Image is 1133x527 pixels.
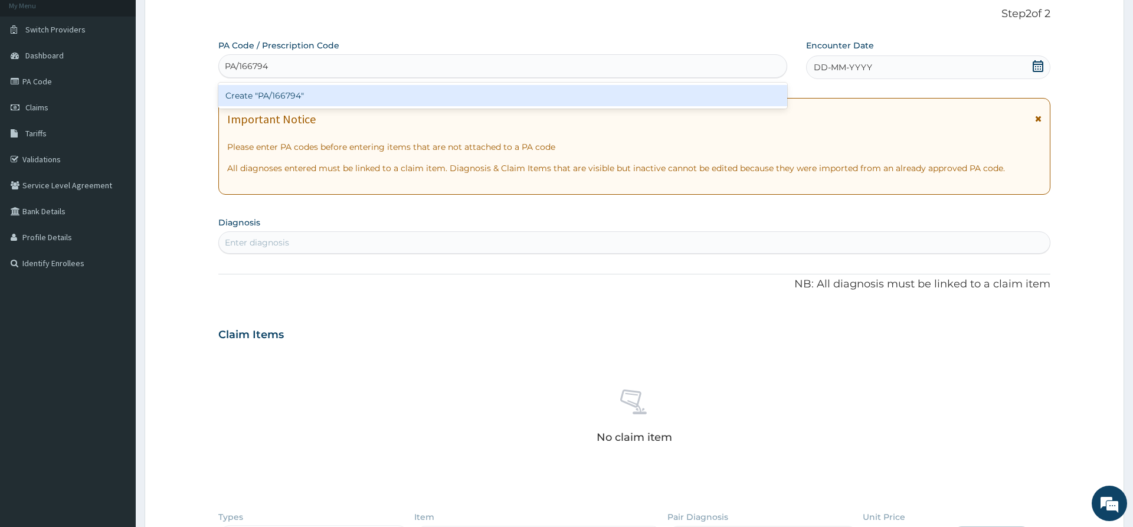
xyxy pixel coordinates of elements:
[218,40,339,51] label: PA Code / Prescription Code
[218,217,260,228] label: Diagnosis
[68,149,163,268] span: We're online!
[25,128,47,139] span: Tariffs
[218,277,1050,292] p: NB: All diagnosis must be linked to a claim item
[22,59,48,89] img: d_794563401_company_1708531726252_794563401
[218,329,284,342] h3: Claim Items
[227,141,1041,153] p: Please enter PA codes before entering items that are not attached to a PA code
[227,113,316,126] h1: Important Notice
[25,24,86,35] span: Switch Providers
[806,40,874,51] label: Encounter Date
[61,66,198,81] div: Chat with us now
[227,162,1041,174] p: All diagnoses entered must be linked to a claim item. Diagnosis & Claim Items that are visible bu...
[218,8,1050,21] p: Step 2 of 2
[225,237,289,248] div: Enter diagnosis
[194,6,222,34] div: Minimize live chat window
[6,322,225,364] textarea: Type your message and hit 'Enter'
[25,50,64,61] span: Dashboard
[25,102,48,113] span: Claims
[218,85,787,106] div: Create "PA/166794"
[814,61,872,73] span: DD-MM-YYYY
[597,431,672,443] p: No claim item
